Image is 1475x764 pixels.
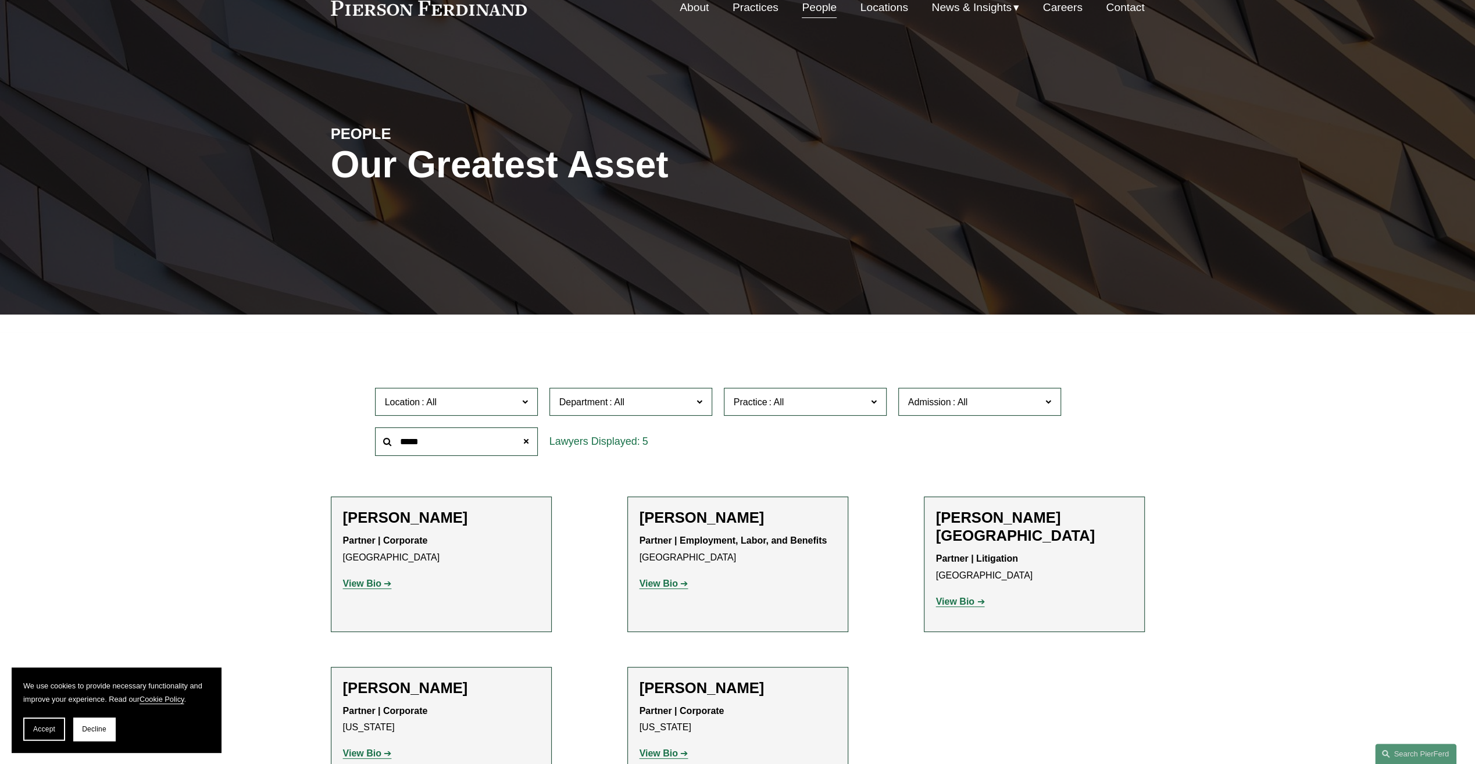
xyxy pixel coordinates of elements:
button: Decline [73,717,115,741]
p: [GEOGRAPHIC_DATA] [343,533,540,566]
p: [US_STATE] [343,703,540,737]
span: Practice [734,397,767,407]
strong: Partner | Corporate [343,706,428,716]
a: View Bio [640,748,688,758]
button: Accept [23,717,65,741]
span: Decline [82,725,106,733]
a: Search this site [1375,744,1456,764]
strong: View Bio [343,579,381,588]
strong: View Bio [640,748,678,758]
span: Department [559,397,608,407]
strong: Partner | Corporate [640,706,724,716]
a: View Bio [936,597,985,606]
p: We use cookies to provide necessary functionality and improve your experience. Read our . [23,679,209,706]
a: View Bio [640,579,688,588]
strong: View Bio [936,597,974,606]
span: Admission [908,397,951,407]
a: Cookie Policy [140,695,184,704]
h2: [PERSON_NAME] [640,679,836,697]
h2: [PERSON_NAME] [343,509,540,527]
h2: [PERSON_NAME] [640,509,836,527]
h1: Our Greatest Asset [331,144,873,186]
h2: [PERSON_NAME][GEOGRAPHIC_DATA] [936,509,1133,545]
strong: View Bio [343,748,381,758]
p: [GEOGRAPHIC_DATA] [640,533,836,566]
span: Accept [33,725,55,733]
span: Location [385,397,420,407]
a: View Bio [343,579,392,588]
h4: PEOPLE [331,124,534,143]
p: [GEOGRAPHIC_DATA] [936,551,1133,584]
section: Cookie banner [12,667,221,752]
strong: View Bio [640,579,678,588]
strong: Partner | Corporate [343,535,428,545]
a: View Bio [343,748,392,758]
h2: [PERSON_NAME] [343,679,540,697]
strong: Partner | Litigation [936,554,1018,563]
span: 5 [642,435,648,447]
strong: Partner | Employment, Labor, and Benefits [640,535,827,545]
p: [US_STATE] [640,703,836,737]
